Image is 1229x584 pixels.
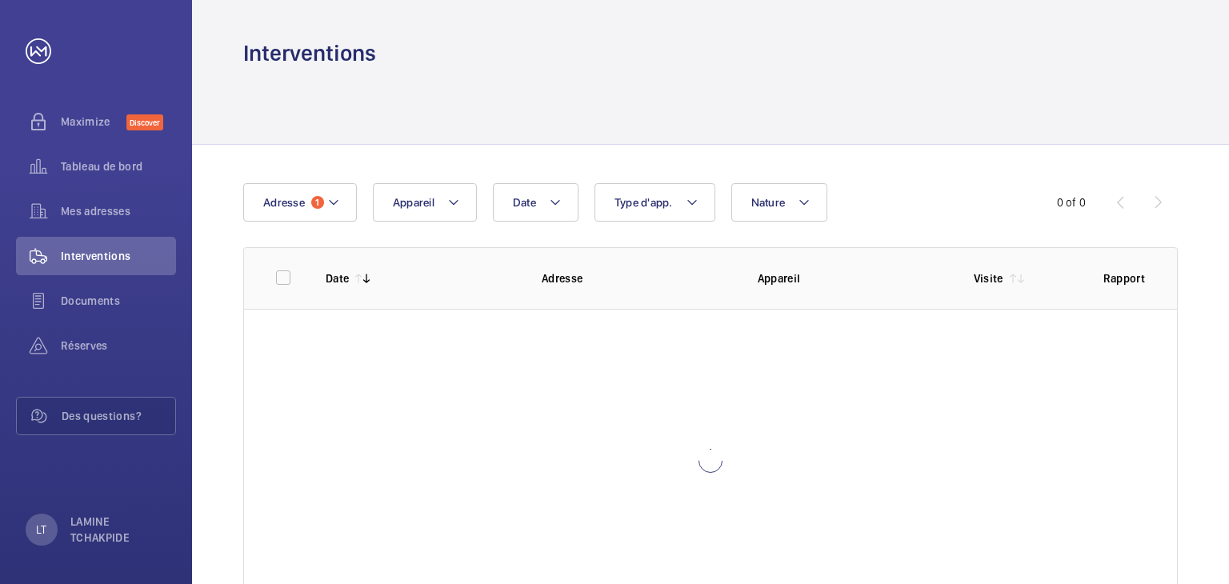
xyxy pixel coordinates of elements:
p: LAMINE TCHAKPIDE [70,514,166,546]
span: Date [513,196,536,209]
p: Rapport [1103,270,1145,286]
p: Appareil [758,270,948,286]
span: Nature [751,196,786,209]
div: 0 of 0 [1057,194,1086,210]
span: Réserves [61,338,176,354]
span: Discover [126,114,163,130]
p: Adresse [542,270,732,286]
p: Visite [974,270,1003,286]
span: Documents [61,293,176,309]
span: Des questions? [62,408,175,424]
button: Date [493,183,578,222]
span: Maximize [61,114,126,130]
button: Nature [731,183,828,222]
button: Appareil [373,183,477,222]
button: Type d'app. [594,183,715,222]
span: 1 [311,196,324,209]
span: Type d'app. [614,196,673,209]
span: Tableau de bord [61,158,176,174]
span: Mes adresses [61,203,176,219]
button: Adresse1 [243,183,357,222]
span: Interventions [61,248,176,264]
p: Date [326,270,349,286]
span: Appareil [393,196,434,209]
span: Adresse [263,196,305,209]
h1: Interventions [243,38,376,68]
p: LT [36,522,46,538]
